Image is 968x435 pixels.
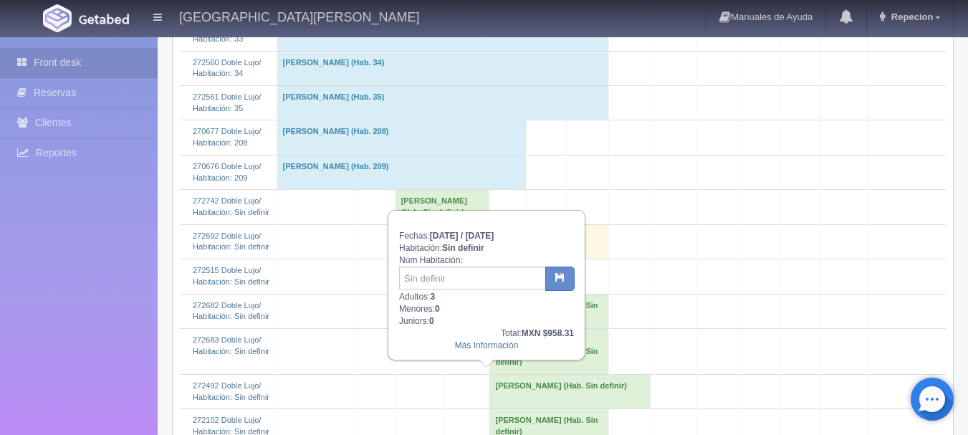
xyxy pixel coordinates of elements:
[399,328,574,340] div: Total:
[435,304,440,314] b: 0
[389,211,584,359] div: Fechas: Habitación: Núm Habitación: Adultos: Menores: Juniors:
[888,11,934,22] span: Repecion
[193,231,269,252] a: 272692 Doble Lujo/Habitación: Sin definir
[193,23,261,43] a: 272558 Doble Lujo/Habitación: 33
[193,335,269,355] a: 272683 Doble Lujo/Habitación: Sin definir
[277,155,526,189] td: [PERSON_NAME] (Hab. 209)
[489,375,651,409] td: [PERSON_NAME] (Hab. Sin definir)
[430,292,435,302] b: 3
[522,328,574,338] b: MXN $958.31
[429,316,434,326] b: 0
[430,231,494,241] b: [DATE] / [DATE]
[399,267,546,290] input: Sin definir
[193,162,261,182] a: 270676 Doble Lujo/Habitación: 209
[277,86,608,120] td: [PERSON_NAME] (Hab. 35)
[193,381,269,401] a: 272492 Doble Lujo/Habitación: Sin definir
[179,7,419,25] h4: [GEOGRAPHIC_DATA][PERSON_NAME]
[442,243,484,253] b: Sin definir
[193,301,269,321] a: 272682 Doble Lujo/Habitación: Sin definir
[43,4,72,32] img: Getabed
[193,127,261,147] a: 270677 Doble Lujo/Habitación: 208
[193,266,269,286] a: 272515 Doble Lujo/Habitación: Sin definir
[277,120,526,155] td: [PERSON_NAME] (Hab. 208)
[193,92,261,113] a: 272561 Doble Lujo/Habitación: 35
[455,340,519,350] a: Más Información
[193,58,261,78] a: 272560 Doble Lujo/Habitación: 34
[395,190,489,224] td: [PERSON_NAME] (Hab. Sin definir)
[79,14,129,24] img: Getabed
[193,196,269,216] a: 272742 Doble Lujo/Habitación: Sin definir
[277,51,608,85] td: [PERSON_NAME] (Hab. 34)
